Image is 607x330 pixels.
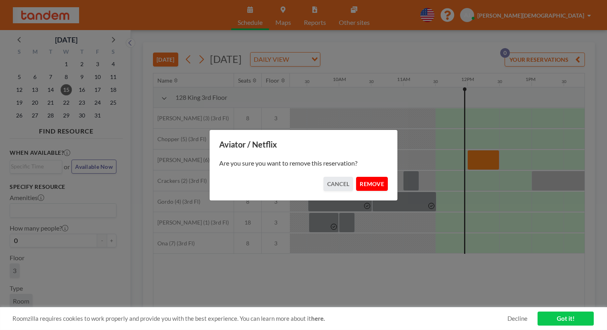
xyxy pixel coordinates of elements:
h3: Aviator / Netflix [219,140,388,150]
button: REMOVE [356,177,388,191]
p: Are you sure you want to remove this reservation? [219,159,388,167]
a: Got it! [538,312,594,326]
button: CANCEL [324,177,353,191]
a: Decline [507,315,528,322]
a: here. [311,315,325,322]
span: Roomzilla requires cookies to work properly and provide you with the best experience. You can lea... [12,315,507,322]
